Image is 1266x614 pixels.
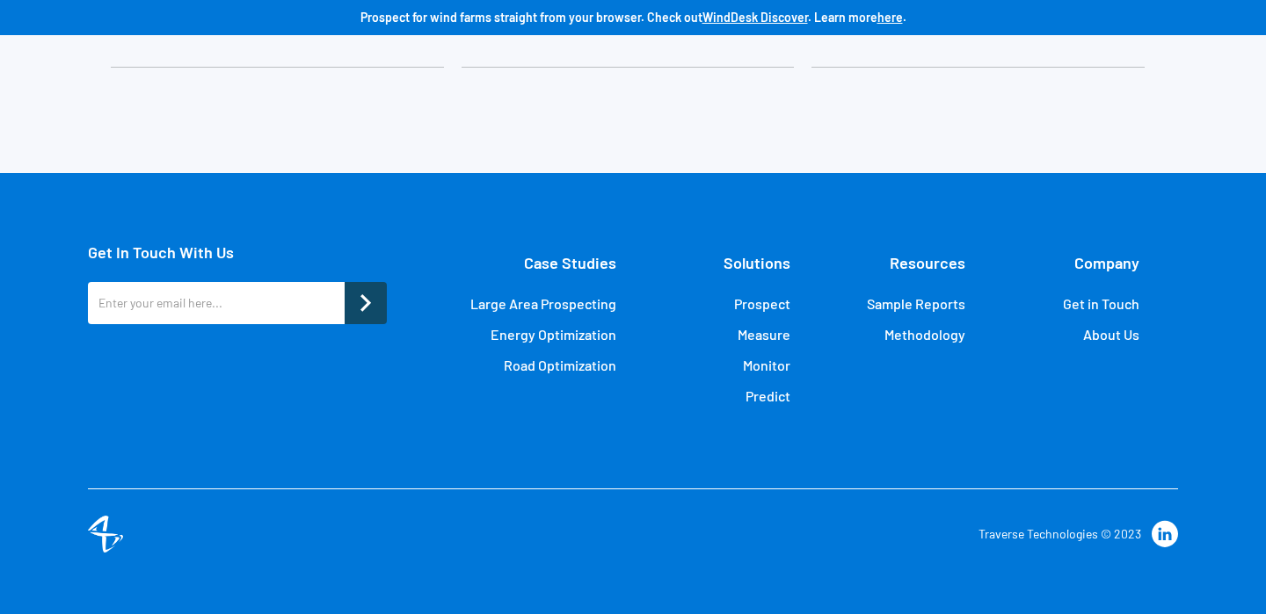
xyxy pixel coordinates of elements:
div: Company [1074,243,1139,282]
a: Sample Reports [867,295,965,313]
a: WindDesk Discover [702,10,808,25]
a: Energy Optimization [491,326,616,343]
a: Predict [746,387,790,405]
a: About Us [1083,326,1139,343]
a: here [877,10,903,25]
div: Case Studies [524,243,616,282]
strong: Prospect for wind farms straight from your browser. Check out [360,10,702,25]
input: Enter your email here... [88,282,345,324]
div: Resources [890,243,965,282]
a: Monitor [743,357,790,374]
img: logo [88,516,123,553]
strong: . [903,10,906,25]
div: Solutions [724,243,790,282]
a: Methodology [884,326,965,343]
a: Road Optimization [504,357,616,374]
div: Get In Touch With Us [88,243,387,261]
a: Prospect [734,295,790,313]
a: Get in Touch [1063,295,1139,313]
input: Submit [345,282,387,324]
form: footerGetInTouch [88,282,387,333]
strong: . Learn more [808,10,877,25]
a: Large Area Prospecting [470,295,616,313]
a: Measure [738,326,790,343]
a: Traverse Technologies © 2023 [979,526,1141,541]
